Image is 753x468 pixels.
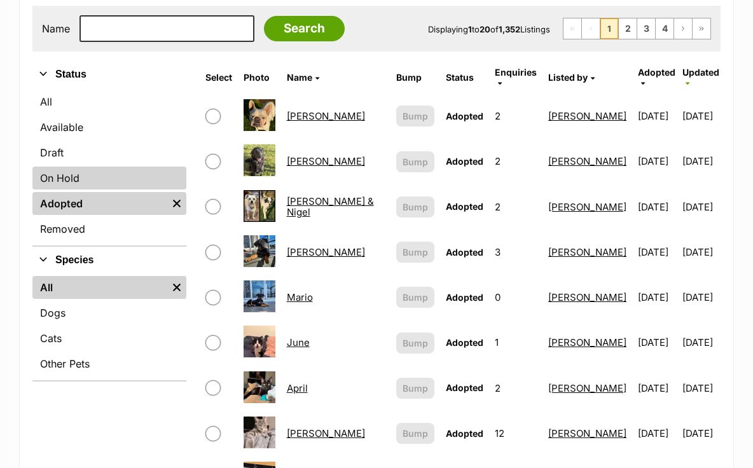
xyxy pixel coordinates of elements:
[446,201,483,212] span: Adopted
[633,366,680,410] td: [DATE]
[403,200,428,214] span: Bump
[396,151,434,172] button: Bump
[32,273,186,380] div: Species
[682,275,719,319] td: [DATE]
[396,106,434,127] button: Bump
[495,67,537,78] span: translation missing: en.admin.listings.index.attributes.enquiries
[548,110,626,122] a: [PERSON_NAME]
[32,252,186,268] button: Species
[396,287,434,308] button: Bump
[32,217,186,240] a: Removed
[32,141,186,164] a: Draft
[563,18,581,39] span: First page
[396,333,434,354] button: Bump
[264,16,345,41] input: Search
[287,72,312,83] span: Name
[287,291,313,303] a: Mario
[548,427,626,439] a: [PERSON_NAME]
[682,411,719,455] td: [DATE]
[403,382,428,395] span: Bump
[682,139,719,183] td: [DATE]
[287,72,319,83] a: Name
[32,167,186,189] a: On Hold
[548,382,626,394] a: [PERSON_NAME]
[441,62,488,93] th: Status
[480,24,490,34] strong: 20
[287,382,308,394] a: April
[403,427,428,440] span: Bump
[582,18,600,39] span: Previous page
[490,230,542,274] td: 3
[446,292,483,303] span: Adopted
[446,382,483,393] span: Adopted
[548,72,595,83] a: Listed by
[403,155,428,169] span: Bump
[391,62,439,93] th: Bump
[446,428,483,439] span: Adopted
[633,275,680,319] td: [DATE]
[490,366,542,410] td: 2
[600,18,618,39] span: Page 1
[32,352,186,375] a: Other Pets
[287,110,365,122] a: [PERSON_NAME]
[287,336,310,348] a: June
[637,18,655,39] a: Page 3
[287,195,374,218] a: [PERSON_NAME] & Nigel
[167,276,186,299] a: Remove filter
[682,67,719,88] a: Updated
[238,62,280,93] th: Photo
[563,18,711,39] nav: Pagination
[32,301,186,324] a: Dogs
[42,23,70,34] label: Name
[638,67,675,78] span: Adopted
[403,245,428,259] span: Bump
[633,411,680,455] td: [DATE]
[403,291,428,304] span: Bump
[490,275,542,319] td: 0
[548,246,626,258] a: [PERSON_NAME]
[656,18,674,39] a: Page 4
[548,155,626,167] a: [PERSON_NAME]
[490,320,542,364] td: 1
[633,185,680,229] td: [DATE]
[682,230,719,274] td: [DATE]
[287,246,365,258] a: [PERSON_NAME]
[633,230,680,274] td: [DATE]
[396,242,434,263] button: Bump
[548,336,626,348] a: [PERSON_NAME]
[32,66,186,83] button: Status
[396,378,434,399] button: Bump
[682,185,719,229] td: [DATE]
[428,24,550,34] span: Displaying to of Listings
[167,192,186,215] a: Remove filter
[638,67,675,88] a: Adopted
[403,109,428,123] span: Bump
[446,337,483,348] span: Adopted
[396,196,434,217] button: Bump
[682,67,719,78] span: Updated
[495,67,537,88] a: Enquiries
[446,156,483,167] span: Adopted
[682,366,719,410] td: [DATE]
[490,185,542,229] td: 2
[32,327,186,350] a: Cats
[499,24,520,34] strong: 1,352
[468,24,472,34] strong: 1
[490,94,542,138] td: 2
[633,320,680,364] td: [DATE]
[32,88,186,245] div: Status
[32,116,186,139] a: Available
[200,62,237,93] th: Select
[32,276,167,299] a: All
[682,320,719,364] td: [DATE]
[446,247,483,258] span: Adopted
[674,18,692,39] a: Next page
[548,201,626,213] a: [PERSON_NAME]
[32,90,186,113] a: All
[396,423,434,444] button: Bump
[287,155,365,167] a: [PERSON_NAME]
[287,427,365,439] a: [PERSON_NAME]
[490,411,542,455] td: 12
[633,94,680,138] td: [DATE]
[548,291,626,303] a: [PERSON_NAME]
